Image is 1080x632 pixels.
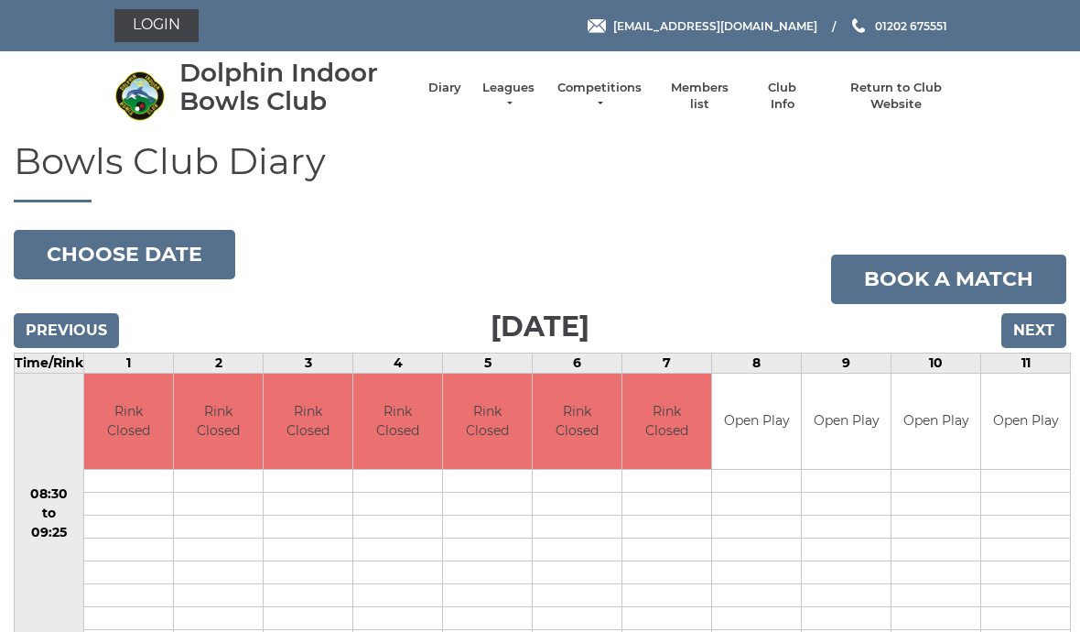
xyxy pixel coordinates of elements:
td: 2 [174,353,264,373]
a: Competitions [556,80,643,113]
a: Phone us 01202 675551 [849,17,947,35]
td: Open Play [802,374,891,470]
td: 1 [84,353,174,373]
span: 01202 675551 [875,18,947,32]
span: [EMAIL_ADDRESS][DOMAIN_NAME] [613,18,817,32]
td: Rink Closed [84,374,173,470]
td: Rink Closed [533,374,621,470]
td: Rink Closed [622,374,711,470]
td: Rink Closed [264,374,352,470]
td: 3 [264,353,353,373]
a: Diary [428,80,461,96]
td: Open Play [981,374,1070,470]
td: Time/Rink [15,353,84,373]
td: Rink Closed [353,374,442,470]
td: Rink Closed [174,374,263,470]
a: Email [EMAIL_ADDRESS][DOMAIN_NAME] [588,17,817,35]
td: Open Play [712,374,801,470]
td: 6 [533,353,622,373]
input: Next [1001,313,1066,348]
td: 9 [802,353,891,373]
img: Email [588,19,606,33]
div: Dolphin Indoor Bowls Club [179,59,410,115]
img: Phone us [852,18,865,33]
h1: Bowls Club Diary [14,141,1066,202]
td: Rink Closed [443,374,532,470]
a: Login [114,9,199,42]
input: Previous [14,313,119,348]
td: 5 [443,353,533,373]
a: Return to Club Website [827,80,966,113]
a: Book a match [831,255,1066,304]
td: 7 [622,353,712,373]
td: 8 [712,353,802,373]
button: Choose date [14,230,235,279]
a: Club Info [756,80,809,113]
td: 11 [981,353,1071,373]
a: Leagues [480,80,537,113]
td: Open Play [891,374,980,470]
td: 4 [353,353,443,373]
td: 10 [891,353,981,373]
a: Members list [661,80,737,113]
img: Dolphin Indoor Bowls Club [114,71,165,121]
